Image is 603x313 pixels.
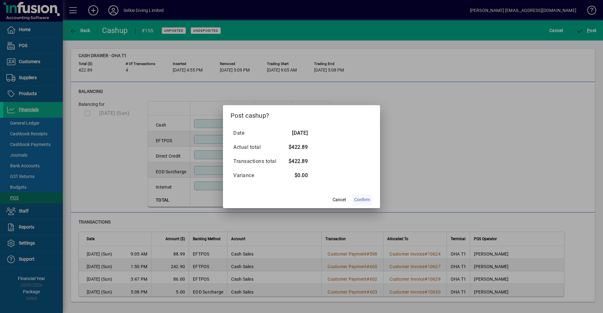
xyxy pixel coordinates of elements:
td: $422.89 [283,154,308,169]
button: Cancel [329,194,349,206]
span: Cancel [333,197,346,203]
span: Confirm [354,197,370,203]
td: Transactions total [233,154,283,169]
h2: Post cashup? [223,105,380,123]
button: Confirm [352,194,372,206]
td: Actual total [233,140,283,154]
td: $422.89 [283,140,308,154]
td: [DATE] [283,126,308,140]
td: Variance [233,169,283,183]
td: $0.00 [283,169,308,183]
td: Date [233,126,283,140]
